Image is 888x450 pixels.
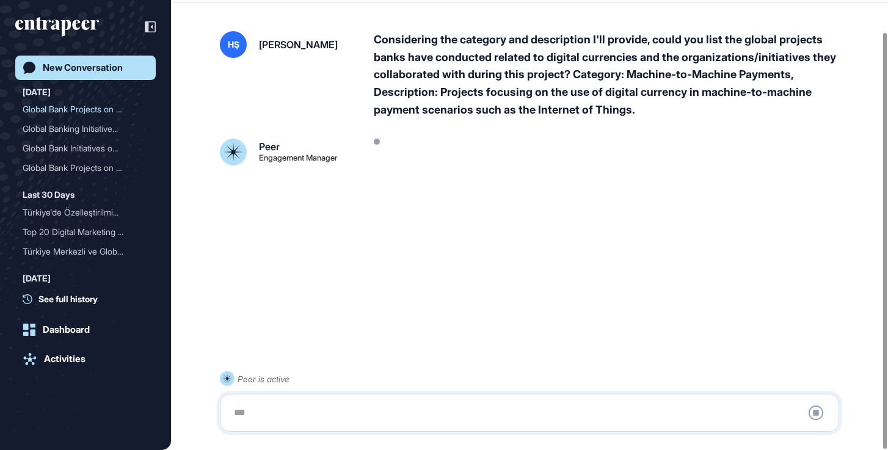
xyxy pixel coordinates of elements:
div: Global Banking Initiatives on User Sovereign Identity and Digital Currency [23,119,148,139]
div: Global Bank Projects on D... [23,100,139,119]
div: Last 30 Days [23,187,75,202]
div: Considering the category and description I'll provide, could you list the global projects banks h... [374,31,849,119]
div: Türkiye Merkezli ve Globa... [23,242,139,261]
div: entrapeer-logo [15,17,99,37]
div: Top 20 Digital Marketing ... [23,222,139,242]
span: See full history [38,292,98,305]
a: Dashboard [15,318,156,342]
div: Global Bank Projects on Digital Currency Interoperability with E-Commerce and Payment Systems [23,100,148,119]
div: Türkiye Merkezli ve Global Hizmet Veren Ürün Kullanım Analizi Firmaları [23,242,148,261]
div: Türkiye'de Özelleştirilmiş AI Görsel İşleme Çözümleri Geliştiren Şirketler [23,203,148,222]
a: New Conversation [15,56,156,80]
a: See full history [23,292,156,305]
div: Activities [44,354,86,365]
div: Peer is active [238,371,289,386]
div: [PERSON_NAME] [259,40,338,49]
div: [DATE] [23,271,51,286]
div: [DATE] [23,85,51,100]
div: Global Bank Projects on T... [23,158,139,178]
div: Dashboard [43,324,90,335]
span: HŞ [228,40,239,49]
div: Global Bank Initiatives o... [23,139,139,158]
div: Global Bank Initiatives on Programmable Payments Using Digital Currencies [23,139,148,158]
div: New Conversation [43,62,123,73]
div: Türkiye'de Özelleştirilmi... [23,203,139,222]
div: Engagement Manager [259,154,338,162]
div: Top 20 Digital Marketing Solutions Worldwide [23,222,148,242]
a: Activities [15,347,156,371]
div: Global Banking Initiative... [23,119,139,139]
div: Global Bank Projects on Tokenization and Digital Currencies: Collaborations and Initiatives [23,158,148,178]
div: Peer [259,142,280,151]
